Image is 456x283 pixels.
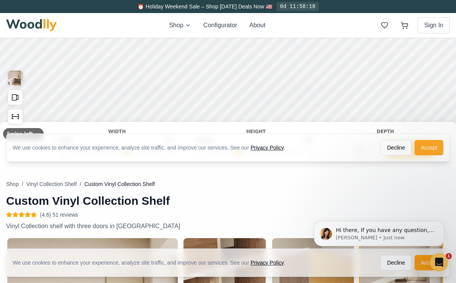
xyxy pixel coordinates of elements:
span: 1 [446,253,452,259]
button: Show Dimensions [8,184,23,200]
button: Shop [6,180,19,188]
span: (4.6) 51 reviews [40,211,78,219]
img: Woodlly [6,19,57,31]
iframe: Intercom live chat [430,253,448,271]
button: Vinyl Collection Shelf [26,180,77,188]
div: Depth [335,204,435,211]
button: Configurator [203,21,237,30]
div: Height [197,204,316,211]
a: Privacy Policy [251,220,284,226]
button: Decline [380,216,411,231]
button: Accept [415,216,443,231]
button: Decline [380,255,411,270]
span: Custom Vinyl Collection Shelf [84,180,155,188]
button: Open All Doors and Drawers [8,165,23,181]
span: ⏰ Holiday Weekend Sale – Shop [DATE] Deals Now 🇺🇸 [137,3,272,10]
button: Accept [415,255,443,270]
a: Privacy Policy [251,260,284,266]
div: We use cookies to enhance your experience, analyze site traffic, and improve our services. See our . [13,259,291,267]
div: We use cookies to enhance your experience, analyze site traffic, and improve our services. See our . [13,219,291,227]
div: 0d 11:58:18 [277,2,318,11]
span: / [80,180,81,188]
h1: Custom Vinyl Collection Shelf [6,194,297,208]
button: 25% off [87,11,113,23]
button: About [249,21,266,30]
p: Vinyl Collection shelf with three doors in [GEOGRAPHIC_DATA] [6,222,297,231]
button: Sign In [418,17,450,33]
iframe: Intercom notifications message [302,205,456,262]
img: Gallery [8,146,23,161]
button: View Gallery [8,146,23,161]
div: Width [58,204,177,211]
button: Pick Your Discount [116,13,162,21]
button: Toggle price visibility [14,11,26,23]
span: / [22,180,23,188]
button: Shop [169,21,191,30]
